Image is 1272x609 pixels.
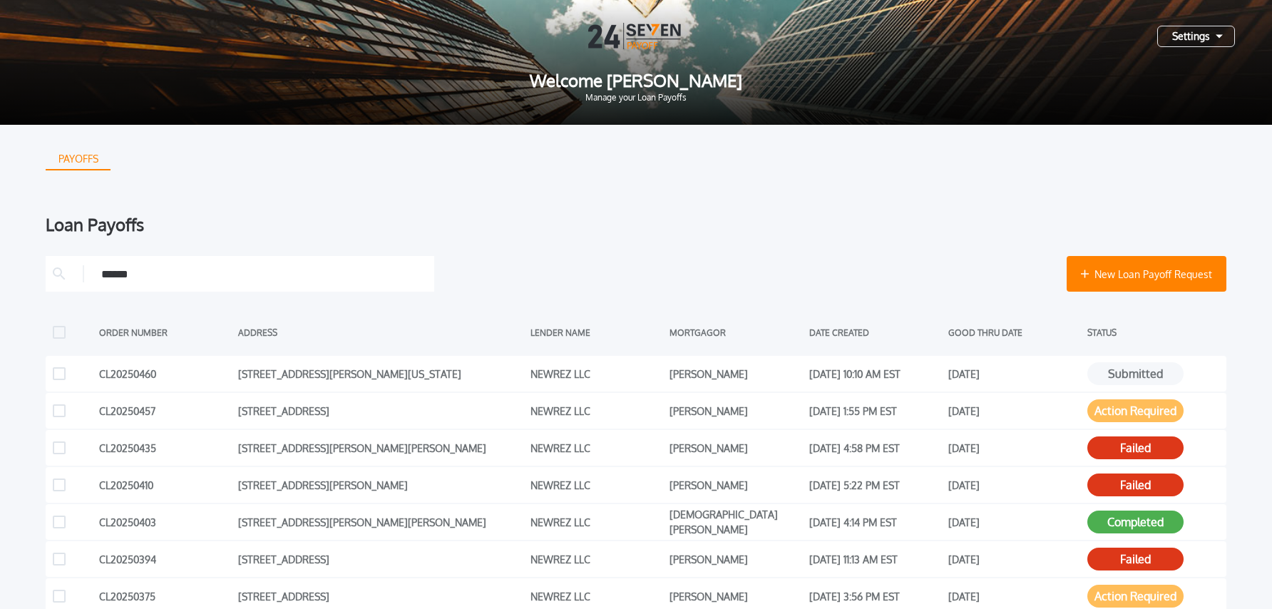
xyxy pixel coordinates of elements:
span: New Loan Payoff Request [1094,267,1212,282]
div: NEWREZ LLC [530,511,662,533]
div: [PERSON_NAME] [670,474,801,496]
div: [STREET_ADDRESS][PERSON_NAME][PERSON_NAME] [238,511,523,533]
div: NEWREZ LLC [530,363,662,384]
button: Action Required [1087,585,1184,608]
div: [DATE] [948,400,1080,421]
span: Welcome [PERSON_NAME] [23,72,1249,89]
div: [DATE] [948,474,1080,496]
div: [STREET_ADDRESS][PERSON_NAME] [238,474,523,496]
div: CL20250375 [99,585,231,607]
button: Failed [1087,436,1184,459]
div: NEWREZ LLC [530,585,662,607]
div: [DATE] [948,585,1080,607]
div: ORDER NUMBER [99,322,231,343]
div: [STREET_ADDRESS] [238,585,523,607]
button: PAYOFFS [46,148,111,170]
div: [STREET_ADDRESS][PERSON_NAME][PERSON_NAME] [238,437,523,459]
span: Manage your Loan Payoffs [23,93,1249,102]
div: [STREET_ADDRESS] [238,400,523,421]
div: ADDRESS [238,322,523,343]
div: LENDER NAME [530,322,662,343]
div: [DATE] 4:58 PM EST [809,437,941,459]
div: [STREET_ADDRESS][PERSON_NAME][US_STATE] [238,363,523,384]
div: NEWREZ LLC [530,400,662,421]
div: PAYOFFS [47,148,110,170]
div: [DATE] 1:55 PM EST [809,400,941,421]
div: NEWREZ LLC [530,548,662,570]
div: CL20250435 [99,437,231,459]
div: [DATE] 5:22 PM EST [809,474,941,496]
div: STATUS [1087,322,1219,343]
div: CL20250403 [99,511,231,533]
div: [DATE] [948,511,1080,533]
div: [DATE] [948,548,1080,570]
div: [DATE] 3:56 PM EST [809,585,941,607]
button: Completed [1087,511,1184,533]
div: MORTGAGOR [670,322,801,343]
div: CL20250457 [99,400,231,421]
button: Settings [1157,26,1235,47]
div: [DATE] [948,437,1080,459]
div: NEWREZ LLC [530,474,662,496]
div: NEWREZ LLC [530,437,662,459]
div: CL20250410 [99,474,231,496]
div: [DATE] [948,363,1080,384]
div: Loan Payoffs [46,216,1226,233]
div: [DATE] 10:10 AM EST [809,363,941,384]
div: [PERSON_NAME] [670,548,801,570]
div: [DATE] 4:14 PM EST [809,511,941,533]
img: Logo [588,23,684,49]
div: [DEMOGRAPHIC_DATA][PERSON_NAME] [670,511,801,533]
div: CL20250394 [99,548,231,570]
div: GOOD THRU DATE [948,322,1080,343]
div: [STREET_ADDRESS] [238,548,523,570]
button: Failed [1087,548,1184,570]
div: [PERSON_NAME] [670,585,801,607]
div: [DATE] 11:13 AM EST [809,548,941,570]
div: [PERSON_NAME] [670,363,801,384]
button: Action Required [1087,399,1184,422]
button: New Loan Payoff Request [1067,256,1226,292]
div: CL20250460 [99,363,231,384]
div: [PERSON_NAME] [670,400,801,421]
button: Failed [1087,474,1184,496]
div: [PERSON_NAME] [670,437,801,459]
button: Submitted [1087,362,1184,385]
div: DATE CREATED [809,322,941,343]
